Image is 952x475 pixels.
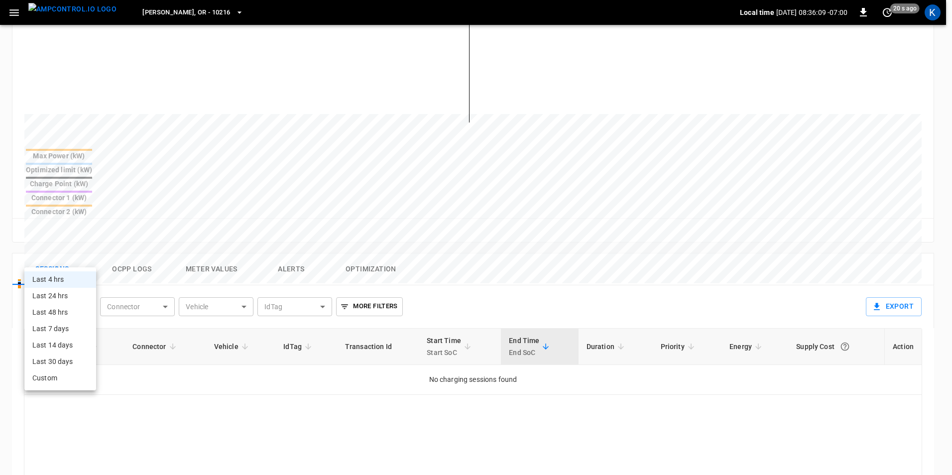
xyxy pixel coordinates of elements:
li: Last 14 days [24,337,96,354]
li: Last 48 hrs [24,304,96,321]
li: Custom [24,370,96,386]
li: Last 30 days [24,354,96,370]
li: Last 7 days [24,321,96,337]
li: Last 4 hrs [24,271,96,288]
li: Last 24 hrs [24,288,96,304]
